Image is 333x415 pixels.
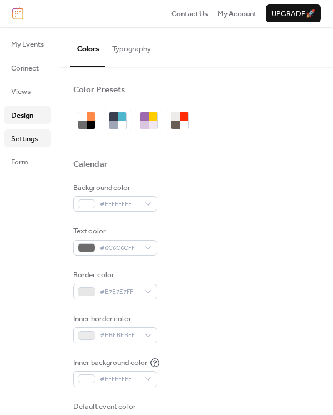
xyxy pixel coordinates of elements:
[73,182,155,193] div: Background color
[218,8,256,19] a: My Account
[11,86,31,97] span: Views
[4,59,51,77] a: Connect
[73,357,148,368] div: Inner background color
[73,159,108,170] div: Calendar
[4,129,51,147] a: Settings
[171,8,208,19] a: Contact Us
[271,8,315,19] span: Upgrade 🚀
[11,157,28,168] span: Form
[11,110,33,121] span: Design
[73,226,155,237] div: Text color
[73,269,155,281] div: Border color
[11,39,44,50] span: My Events
[100,374,139,385] span: #FFFFFFFF
[100,330,139,341] span: #EBEBEBFF
[266,4,321,22] button: Upgrade🚀
[4,106,51,124] a: Design
[73,84,125,96] div: Color Presets
[73,313,155,324] div: Inner border color
[11,133,38,144] span: Settings
[11,63,39,74] span: Connect
[105,27,158,66] button: Typography
[100,287,139,298] span: #E7E7E7FF
[100,199,139,210] span: #FFFFFFFF
[100,243,139,254] span: #6C6C6CFF
[73,401,155,412] div: Default event color
[12,7,23,19] img: logo
[4,35,51,53] a: My Events
[4,153,51,171] a: Form
[70,27,105,67] button: Colors
[4,82,51,100] a: Views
